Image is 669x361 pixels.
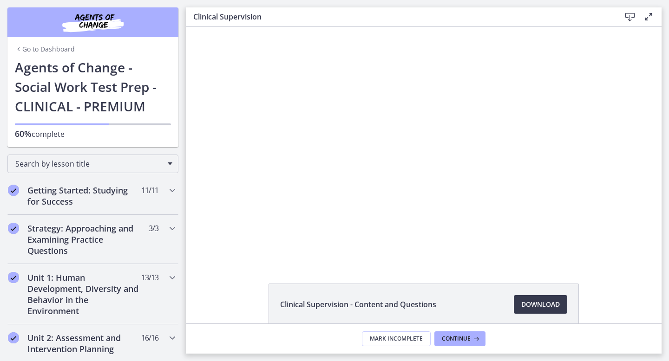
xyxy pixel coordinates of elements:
[370,335,423,342] span: Mark Incomplete
[27,223,141,256] h2: Strategy: Approaching and Examining Practice Questions
[141,332,158,343] span: 16 / 16
[27,185,141,207] h2: Getting Started: Studying for Success
[141,272,158,283] span: 13 / 13
[434,331,485,346] button: Continue
[280,299,436,310] span: Clinical Supervision - Content and Questions
[15,58,171,116] h1: Agents of Change - Social Work Test Prep - CLINICAL - PREMIUM
[149,223,158,234] span: 3 / 3
[15,45,75,54] a: Go to Dashboard
[7,155,178,173] div: Search by lesson title
[186,27,662,262] iframe: Video Lesson
[193,11,606,22] h3: Clinical Supervision
[141,185,158,196] span: 11 / 11
[27,332,141,355] h2: Unit 2: Assessment and Intervention Planning
[8,223,19,234] i: Completed
[8,272,19,283] i: Completed
[521,299,560,310] span: Download
[15,128,171,140] p: complete
[362,331,431,346] button: Mark Incomplete
[8,185,19,196] i: Completed
[27,272,141,316] h2: Unit 1: Human Development, Diversity and Behavior in the Environment
[15,128,32,139] span: 60%
[15,159,163,169] span: Search by lesson title
[37,11,149,33] img: Agents of Change
[8,332,19,343] i: Completed
[514,295,567,314] a: Download
[442,335,471,342] span: Continue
